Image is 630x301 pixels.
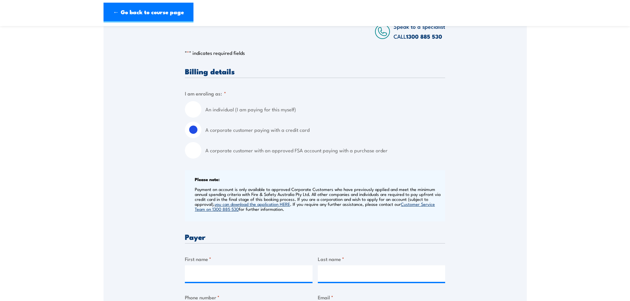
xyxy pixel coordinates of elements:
label: A corporate customer with an approved FSA account paying with a purchase order [205,142,445,159]
legend: I am enroling as: [185,90,226,97]
a: ← Go back to course page [104,3,193,22]
p: Payment on account is only available to approved Corporate Customers who have previously applied ... [195,187,443,211]
p: " " indicates required fields [185,50,445,56]
h3: Payer [185,233,445,241]
label: Last name [318,255,445,263]
label: First name [185,255,313,263]
label: A corporate customer paying with a credit card [205,122,445,138]
b: Please note: [195,176,220,182]
label: An individual (I am paying for this myself) [205,101,445,118]
h3: Billing details [185,67,445,75]
a: you can download the application HERE [215,201,290,207]
label: Email [318,293,445,301]
a: Customer Service Team on 1300 885 530 [195,201,435,212]
span: Speak to a specialist CALL [394,22,445,40]
label: Phone number [185,293,313,301]
a: 1300 885 530 [406,32,442,41]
